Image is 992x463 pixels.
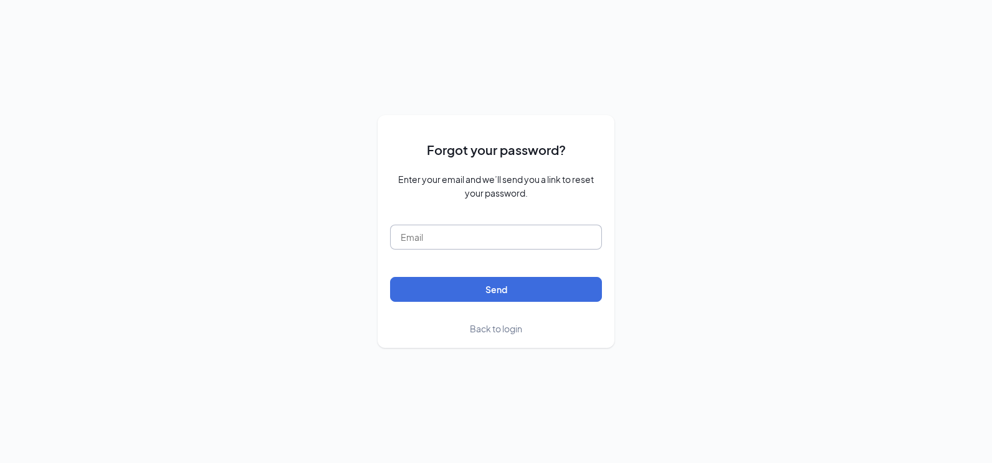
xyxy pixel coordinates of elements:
input: Email [390,225,602,250]
span: Forgot your password? [427,140,566,159]
span: Back to login [470,323,522,334]
a: Back to login [470,322,522,335]
button: Send [390,277,602,302]
span: Enter your email and we’ll send you a link to reset your password. [390,172,602,200]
